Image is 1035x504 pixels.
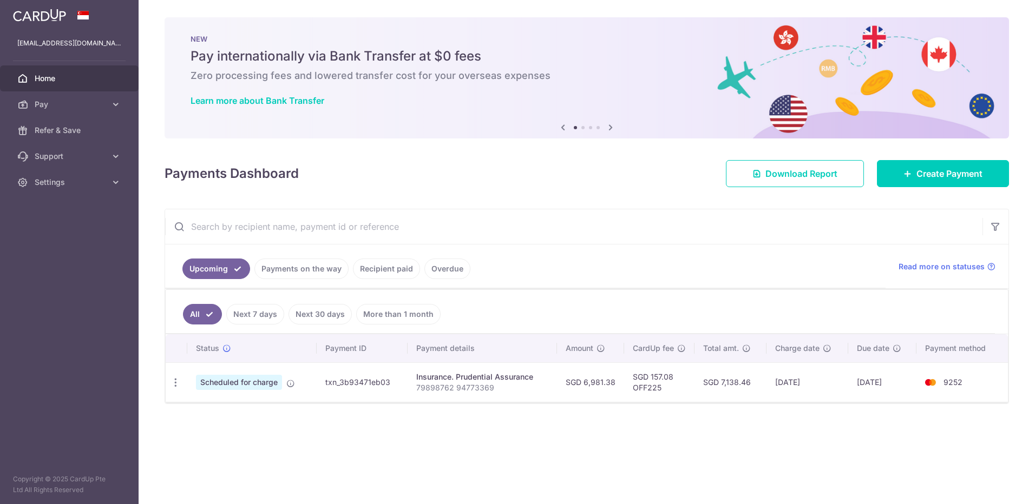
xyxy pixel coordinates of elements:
a: Next 7 days [226,304,284,324]
span: Charge date [775,343,820,354]
img: Bank transfer banner [165,17,1009,138]
a: Download Report [726,160,864,187]
span: CardUp fee [633,343,674,354]
img: CardUp [13,9,66,22]
td: SGD 157.08 OFF225 [624,362,695,402]
span: Settings [35,177,106,188]
div: Insurance. Prudential Assurance [416,372,548,382]
span: Amount [566,343,593,354]
a: Payments on the way [254,258,349,279]
th: Payment method [916,334,1008,362]
span: Read more on statuses [899,261,985,272]
span: Scheduled for charge [196,375,282,390]
a: All [183,304,222,324]
span: Status [196,343,219,354]
span: Create Payment [916,167,982,180]
td: SGD 6,981.38 [557,362,624,402]
td: SGD 7,138.46 [695,362,767,402]
td: [DATE] [767,362,848,402]
span: Home [35,73,106,84]
a: Learn more about Bank Transfer [191,95,324,106]
span: Support [35,151,106,162]
a: Next 30 days [289,304,352,324]
span: Refer & Save [35,125,106,136]
span: Total amt. [703,343,739,354]
th: Payment ID [317,334,408,362]
img: Bank Card [920,376,941,389]
h4: Payments Dashboard [165,164,299,183]
h6: Zero processing fees and lowered transfer cost for your overseas expenses [191,69,983,82]
a: Recipient paid [353,258,420,279]
h5: Pay internationally via Bank Transfer at $0 fees [191,48,983,65]
td: [DATE] [848,362,917,402]
span: Due date [857,343,889,354]
a: Create Payment [877,160,1009,187]
a: More than 1 month [356,304,441,324]
input: Search by recipient name, payment id or reference [165,209,982,244]
th: Payment details [408,334,556,362]
p: [EMAIL_ADDRESS][DOMAIN_NAME] [17,38,121,49]
a: Upcoming [182,258,250,279]
iframe: Opens a widget where you can find more information [966,472,1024,499]
span: Download Report [765,167,837,180]
td: txn_3b93471eb03 [317,362,408,402]
a: Read more on statuses [899,261,995,272]
span: 9252 [944,377,962,387]
p: NEW [191,35,983,43]
span: Pay [35,99,106,110]
a: Overdue [424,258,470,279]
p: 79898762 94773369 [416,382,548,393]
